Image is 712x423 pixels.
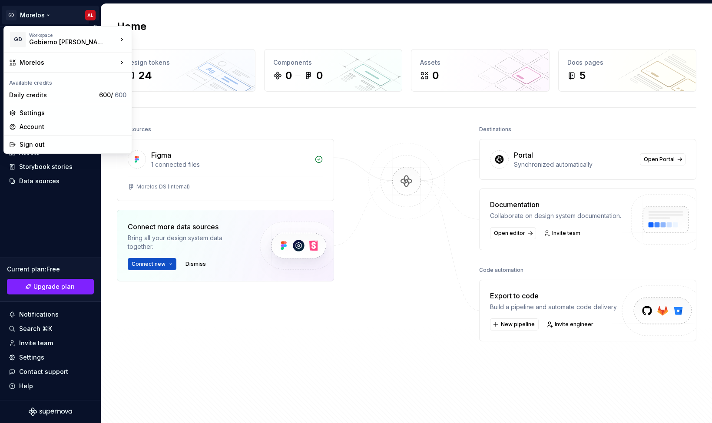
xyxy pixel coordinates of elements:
[20,58,118,67] div: Morelos
[20,109,126,117] div: Settings
[29,38,103,46] div: Gobierno [PERSON_NAME]
[99,91,126,99] span: 600 /
[20,122,126,131] div: Account
[29,33,118,38] div: Workspace
[115,91,126,99] span: 600
[6,74,130,88] div: Available credits
[20,140,126,149] div: Sign out
[10,32,26,47] div: GD
[9,91,96,99] div: Daily credits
